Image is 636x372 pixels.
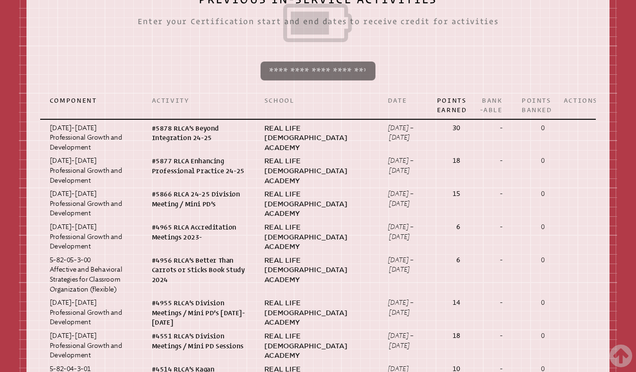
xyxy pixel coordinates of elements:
[522,156,544,166] p: 0
[264,331,369,361] p: Real Life [DEMOGRAPHIC_DATA] Academy
[152,156,245,176] p: #5877 RLCA Enhancing Professional Practice 24-25
[264,256,369,285] p: Real Life [DEMOGRAPHIC_DATA] Academy
[479,96,503,115] p: Bank -able
[479,256,503,266] p: -
[388,222,418,242] p: [DATE] – [DATE]
[522,96,544,115] p: Points Banked
[479,124,503,133] p: -
[522,256,544,266] p: 0
[456,256,460,264] strong: 6
[152,331,245,351] p: #4551 RLCA's Division Meetings / Mini PD Sessions
[264,222,369,252] p: Real Life [DEMOGRAPHIC_DATA] Academy
[522,124,544,133] p: 0
[479,331,503,341] p: -
[264,189,369,219] p: Real Life [DEMOGRAPHIC_DATA] Academy
[152,256,245,285] p: #4956 RLCA's Better Than Carrots or Sticks Book Study 2024
[522,298,544,308] p: 0
[388,189,418,209] p: [DATE] – [DATE]
[152,298,245,328] p: #4955 RLCA's Division Meetings / Mini PD's [DATE]-[DATE]
[453,190,460,198] strong: 15
[264,124,369,153] p: Real Life [DEMOGRAPHIC_DATA] Academy
[522,222,544,232] p: 0
[50,256,133,294] p: 5-82-05-3-00 Affective and Behavioral Strategies for Classroom Organization (flexible)
[453,299,460,307] strong: 14
[50,331,133,361] p: [DATE]-[DATE] Professional Growth and Development
[456,223,460,231] strong: 6
[388,96,418,105] p: Date
[152,96,245,105] p: Activity
[264,96,369,105] p: School
[388,124,418,143] p: [DATE] – [DATE]
[388,156,418,176] p: [DATE] – [DATE]
[522,189,544,199] p: 0
[479,189,503,199] p: -
[50,124,133,153] p: [DATE]-[DATE] Professional Growth and Development
[264,156,369,186] p: Real Life [DEMOGRAPHIC_DATA] Academy
[522,331,544,341] p: 0
[437,96,460,115] p: Points Earned
[479,298,503,308] p: -
[264,298,369,328] p: Real Life [DEMOGRAPHIC_DATA] Academy
[453,332,460,340] strong: 18
[564,96,586,105] p: Actions
[152,124,245,143] p: #5878 RLCA's Beyond Integration 24-25
[50,189,133,219] p: [DATE]-[DATE] Professional Growth and Development
[388,298,418,318] p: [DATE] – [DATE]
[50,156,133,186] p: [DATE]-[DATE] Professional Growth and Development
[388,256,418,275] p: [DATE] – [DATE]
[50,298,133,328] p: [DATE]-[DATE] Professional Growth and Development
[479,156,503,166] p: -
[388,331,418,351] p: [DATE] – [DATE]
[479,222,503,232] p: -
[152,189,245,209] p: #5866 RLCA 24-25 Division Meeting / Mini PD's
[50,222,133,252] p: [DATE]-[DATE] Professional Growth and Development
[453,124,460,132] strong: 30
[152,222,245,242] p: #4965 RLCA Accreditation Meetings 2023-
[50,96,133,105] p: Component
[453,157,460,165] strong: 18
